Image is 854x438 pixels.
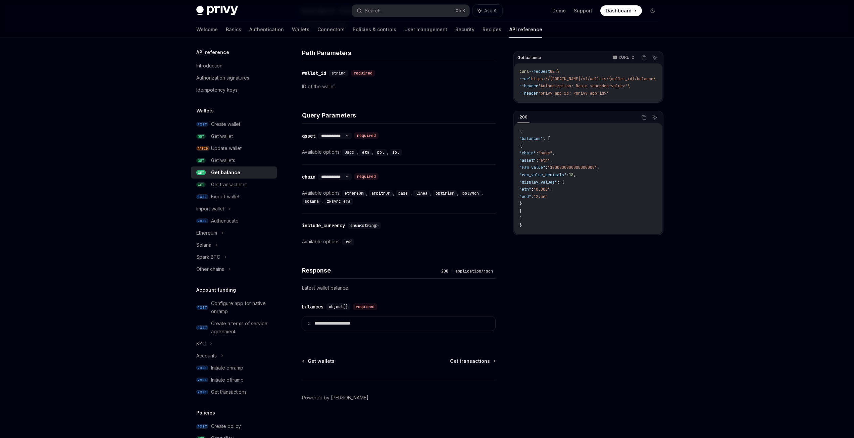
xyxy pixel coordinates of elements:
[650,53,659,62] button: Ask AI
[647,5,658,16] button: Toggle dark mode
[302,133,315,139] div: asset
[196,286,236,294] h5: Account funding
[342,239,354,245] code: usd
[196,194,208,199] span: POST
[191,374,277,386] a: POSTInitiate offramp
[211,376,244,384] div: Initiate offramp
[196,305,208,310] span: POST
[519,208,522,214] span: }
[519,194,531,199] span: "usd"
[404,21,447,38] a: User management
[519,187,531,192] span: "eth"
[342,189,369,197] div: ,
[342,149,357,156] code: usdc
[191,84,277,96] a: Idempotency keys
[302,284,496,292] p: Latest wallet balance.
[352,5,469,17] button: Search...CtrlK
[191,72,277,84] a: Authorization signatures
[302,222,345,229] div: include_currency
[353,21,396,38] a: Policies & controls
[439,268,496,275] div: 200 - application/json
[249,21,284,38] a: Authentication
[303,358,335,364] a: Get wallets
[619,55,629,60] p: cURL
[196,74,249,82] div: Authorization signatures
[390,149,402,156] code: sol
[550,69,557,74] span: GET
[566,172,569,178] span: :
[609,52,638,63] button: cURL
[534,194,548,199] span: "2.56"
[302,174,315,180] div: chain
[538,158,550,163] span: "eth"
[196,146,210,151] span: PATCH
[455,21,474,38] a: Security
[191,166,277,179] a: GETGet balance
[196,253,220,261] div: Spark BTC
[302,238,496,246] div: Available options:
[211,299,273,315] div: Configure app for native onramp
[196,325,208,330] span: POST
[211,422,241,430] div: Create policy
[538,91,609,96] span: 'privy-app-id: <privy-app-id>'
[196,218,208,224] span: POST
[519,136,543,141] span: "balances"
[196,134,206,139] span: GET
[450,358,490,364] span: Get transactions
[450,358,495,364] a: Get transactions
[531,194,534,199] span: :
[538,83,627,89] span: 'Authorization: Basic <encoded-value>'
[196,158,206,163] span: GET
[302,303,323,310] div: balances
[552,7,566,14] a: Demo
[332,70,346,76] span: string
[484,7,498,14] span: Ask AI
[552,150,555,156] span: ,
[519,150,536,156] span: "chain"
[519,69,529,74] span: curl
[359,149,372,156] code: eth
[329,304,348,309] span: object[]
[600,5,642,16] a: Dashboard
[196,352,217,360] div: Accounts
[550,187,552,192] span: ,
[531,187,534,192] span: :
[374,148,390,156] div: ,
[517,113,530,121] div: 200
[211,156,235,164] div: Get wallets
[531,76,653,82] span: https://[DOMAIN_NAME]/v1/wallets/{wallet_id}/balance
[302,198,321,205] code: solana
[191,318,277,338] a: POSTCreate a terms of service agreement
[460,189,484,197] div: ,
[196,265,224,273] div: Other chains
[211,168,240,177] div: Get balance
[519,201,522,206] span: }
[191,420,277,432] a: POSTCreate policy
[292,21,309,38] a: Wallets
[211,388,247,396] div: Get transactions
[627,83,630,89] span: \
[308,358,335,364] span: Get wallets
[196,241,211,249] div: Solana
[191,60,277,72] a: Introduction
[557,180,564,185] span: : {
[196,340,206,348] div: KYC
[196,48,229,56] h5: API reference
[191,154,277,166] a: GETGet wallets
[650,113,659,122] button: Ask AI
[413,189,433,197] div: ,
[374,149,387,156] code: pol
[211,193,240,201] div: Export wallet
[191,297,277,318] a: POSTConfigure app for native onramp
[302,83,496,91] p: ID of the wallet.
[302,266,439,275] h4: Response
[369,189,396,197] div: ,
[302,197,324,205] div: ,
[211,181,247,189] div: Get transactions
[519,158,536,163] span: "asset"
[191,215,277,227] a: POSTAuthenticate
[191,130,277,142] a: GETGet wallet
[640,113,648,122] button: Copy the contents from the code block
[196,170,206,175] span: GET
[317,21,345,38] a: Connectors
